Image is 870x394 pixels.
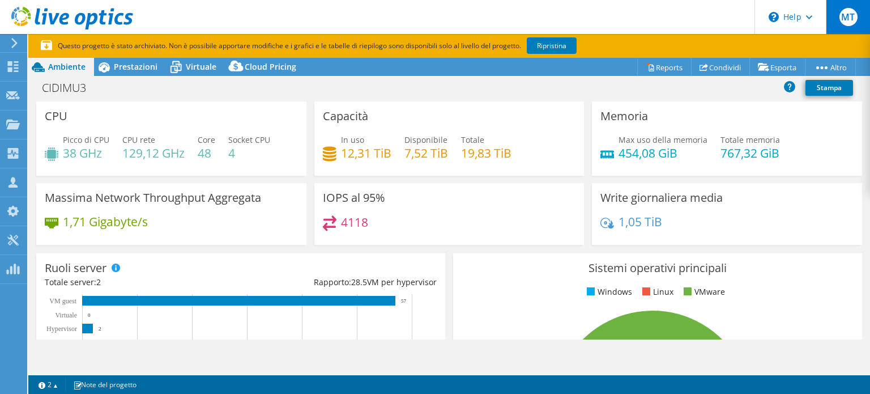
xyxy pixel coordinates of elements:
span: Prestazioni [114,61,157,72]
text: 2 [99,326,101,332]
h4: 19,83 TiB [461,147,511,159]
a: Stampa [805,80,853,96]
span: Core [198,134,215,145]
a: Reports [637,58,692,76]
li: Linux [639,286,673,298]
p: Questo progetto è stato archiviato. Non è possibile apportare modifiche e i grafici e le tabelle ... [41,40,596,52]
h3: Memoria [600,110,648,122]
span: 2 [96,277,101,287]
h3: Ruoli server [45,262,106,274]
h3: Capacità [323,110,368,122]
span: 28.5 [351,277,367,287]
span: Socket CPU [228,134,270,145]
span: MT [839,8,858,26]
span: CPU rete [122,134,155,145]
span: Picco di CPU [63,134,109,145]
span: Virtuale [186,61,216,72]
h4: 454,08 GiB [619,147,707,159]
span: In uso [341,134,364,145]
text: Hypervisor [46,325,77,333]
h4: 129,12 GHz [122,147,185,159]
h4: 4 [228,147,270,159]
text: Fisico [61,339,77,347]
a: Altro [805,58,856,76]
span: Totale [461,134,484,145]
a: Note del progetto [65,378,144,392]
h4: 767,32 GiB [720,147,780,159]
a: Ripristina [527,37,577,54]
a: 2 [31,378,66,392]
h4: 38 GHz [63,147,109,159]
h3: Massima Network Throughput Aggregata [45,192,261,204]
h4: 7,52 TiB [404,147,448,159]
h3: Write giornaliera media [600,192,723,204]
h4: 4118 [341,216,368,228]
text: 57 [401,298,407,304]
span: Totale memoria [720,134,780,145]
h4: 12,31 TiB [341,147,391,159]
span: Disponibile [404,134,447,145]
a: Esporta [749,58,805,76]
text: Virtuale [55,311,77,319]
h3: CPU [45,110,67,122]
h4: 48 [198,147,215,159]
span: Ambiente [48,61,86,72]
div: Rapporto: VM per hypervisor [241,276,437,289]
a: Condividi [691,58,750,76]
h3: IOPS al 95% [323,192,385,204]
span: Cloud Pricing [245,61,296,72]
h4: 1,71 Gigabyte/s [63,215,148,228]
text: VM guest [49,297,76,305]
h4: 1,05 TiB [619,215,662,228]
div: Totale server: [45,276,241,289]
text: 0 [88,312,91,318]
span: Max uso della memoria [619,134,707,145]
h1: CIDIMU3 [37,82,104,94]
h3: Sistemi operativi principali [462,262,854,274]
li: VMware [681,286,725,298]
li: Windows [584,286,632,298]
svg: \n [769,12,779,22]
